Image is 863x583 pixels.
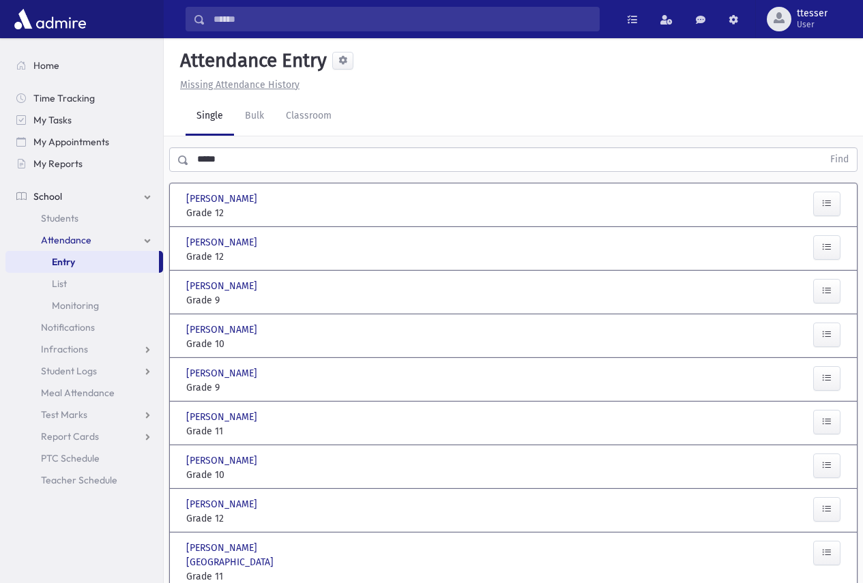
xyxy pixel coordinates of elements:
[52,256,75,268] span: Entry
[186,98,234,136] a: Single
[186,206,284,220] span: Grade 12
[5,207,163,229] a: Students
[5,229,163,251] a: Attendance
[33,190,62,203] span: School
[5,425,163,447] a: Report Cards
[5,295,163,316] a: Monitoring
[33,158,83,170] span: My Reports
[186,366,260,380] span: [PERSON_NAME]
[186,468,284,482] span: Grade 10
[5,131,163,153] a: My Appointments
[175,49,327,72] h5: Attendance Entry
[275,98,342,136] a: Classroom
[186,337,284,351] span: Grade 10
[180,79,299,91] u: Missing Attendance History
[41,408,87,421] span: Test Marks
[186,235,260,250] span: [PERSON_NAME]
[186,279,260,293] span: [PERSON_NAME]
[797,8,828,19] span: ttesser
[41,387,115,399] span: Meal Attendance
[186,323,260,337] span: [PERSON_NAME]
[5,153,163,175] a: My Reports
[41,212,78,224] span: Students
[5,109,163,131] a: My Tasks
[186,511,284,526] span: Grade 12
[41,452,100,464] span: PTC Schedule
[41,365,97,377] span: Student Logs
[186,293,284,308] span: Grade 9
[186,410,260,424] span: [PERSON_NAME]
[205,7,599,31] input: Search
[52,278,67,290] span: List
[175,79,299,91] a: Missing Attendance History
[41,343,88,355] span: Infractions
[5,360,163,382] a: Student Logs
[5,316,163,338] a: Notifications
[186,192,260,206] span: [PERSON_NAME]
[41,430,99,443] span: Report Cards
[41,321,95,333] span: Notifications
[5,382,163,404] a: Meal Attendance
[186,541,284,569] span: [PERSON_NAME][GEOGRAPHIC_DATA]
[5,185,163,207] a: School
[186,250,284,264] span: Grade 12
[41,474,117,486] span: Teacher Schedule
[797,19,828,30] span: User
[234,98,275,136] a: Bulk
[186,497,260,511] span: [PERSON_NAME]
[5,87,163,109] a: Time Tracking
[5,469,163,491] a: Teacher Schedule
[33,136,109,148] span: My Appointments
[5,55,163,76] a: Home
[11,5,89,33] img: AdmirePro
[186,424,284,438] span: Grade 11
[186,380,284,395] span: Grade 9
[52,299,99,312] span: Monitoring
[822,148,857,171] button: Find
[5,404,163,425] a: Test Marks
[5,447,163,469] a: PTC Schedule
[5,338,163,360] a: Infractions
[5,273,163,295] a: List
[5,251,159,273] a: Entry
[33,59,59,72] span: Home
[33,92,95,104] span: Time Tracking
[186,453,260,468] span: [PERSON_NAME]
[33,114,72,126] span: My Tasks
[41,234,91,246] span: Attendance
